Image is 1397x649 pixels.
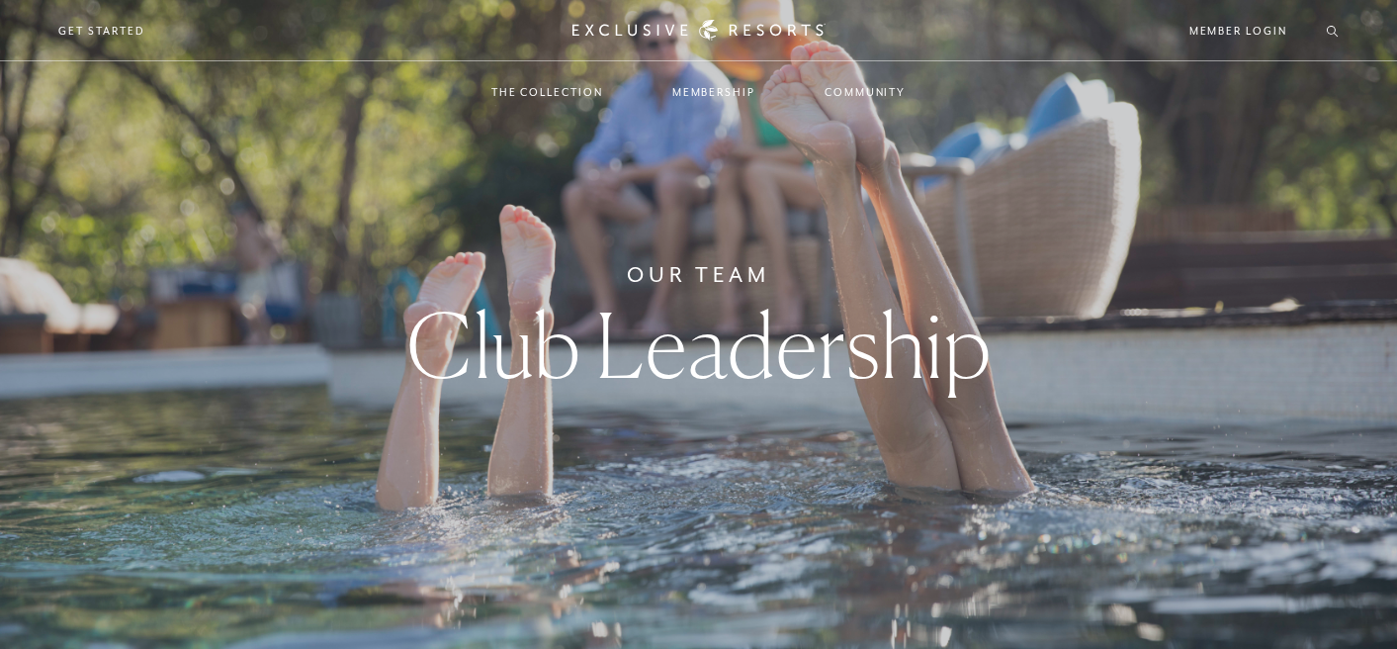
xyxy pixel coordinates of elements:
a: Membership [653,63,775,121]
a: Get Started [58,22,144,40]
h1: Club Leadership [406,301,992,390]
a: The Collection [472,63,623,121]
h6: Our Team [627,259,770,291]
a: Community [805,63,925,121]
a: Member Login [1189,22,1287,40]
